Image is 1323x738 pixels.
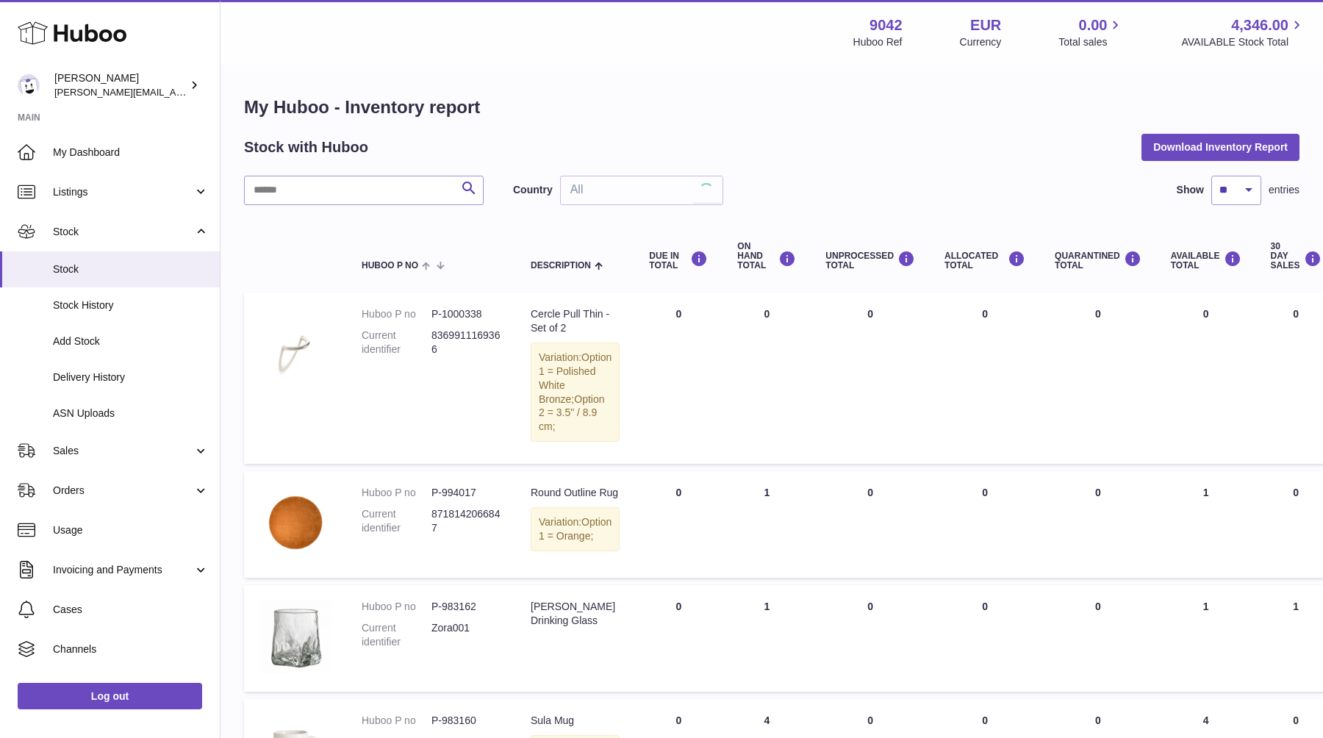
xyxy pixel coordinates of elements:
div: [PERSON_NAME] Drinking Glass [531,600,620,628]
td: 0 [723,293,811,464]
dt: Current identifier [362,507,431,535]
span: Add Stock [53,334,209,348]
div: Variation: [531,343,620,442]
td: 0 [811,293,930,464]
span: 0 [1095,308,1101,320]
dt: Huboo P no [362,307,431,321]
td: 1 [723,471,811,578]
dt: Huboo P no [362,486,431,500]
dd: 8369911169366 [431,329,501,357]
dd: 8718142066847 [431,507,501,535]
span: entries [1269,183,1299,197]
td: 0 [930,471,1040,578]
span: Option 1 = Polished White Bronze; [539,351,612,405]
h1: My Huboo - Inventory report [244,96,1299,119]
td: 0 [811,585,930,692]
span: Orders [53,484,193,498]
img: product image [259,486,332,559]
label: Country [513,183,553,197]
img: product image [259,600,332,673]
span: AVAILABLE Stock Total [1181,35,1305,49]
td: 0 [1156,293,1256,464]
dt: Huboo P no [362,714,431,728]
span: Option 2 = 3.5" / 8.9 cm; [539,393,605,433]
span: Delivery History [53,370,209,384]
div: DUE IN TOTAL [649,251,708,271]
div: ALLOCATED Total [944,251,1025,271]
td: 0 [930,293,1040,464]
div: 30 DAY SALES [1271,242,1322,271]
span: 0.00 [1079,15,1108,35]
label: Show [1177,183,1204,197]
div: Currency [960,35,1002,49]
div: Huboo Ref [853,35,903,49]
span: Stock [53,262,209,276]
div: UNPROCESSED Total [825,251,915,271]
span: 0 [1095,714,1101,726]
a: 0.00 Total sales [1058,15,1124,49]
dt: Current identifier [362,621,431,649]
a: Log out [18,683,202,709]
span: My Dashboard [53,146,209,160]
td: 1 [1156,585,1256,692]
div: Sula Mug [531,714,620,728]
span: Cases [53,603,209,617]
div: Variation: [531,507,620,551]
strong: 9042 [870,15,903,35]
div: [PERSON_NAME] [54,71,187,99]
span: 0 [1095,601,1101,612]
button: Download Inventory Report [1141,134,1299,160]
span: ASN Uploads [53,406,209,420]
span: Total sales [1058,35,1124,49]
span: Stock [53,225,193,239]
span: Huboo P no [362,261,418,271]
span: Invoicing and Payments [53,563,193,577]
dd: P-983160 [431,714,501,728]
dd: Zora001 [431,621,501,649]
strong: EUR [970,15,1001,35]
dt: Current identifier [362,329,431,357]
span: Description [531,261,591,271]
td: 1 [1156,471,1256,578]
span: [PERSON_NAME][EMAIL_ADDRESS][DOMAIN_NAME] [54,86,295,98]
td: 0 [634,585,723,692]
dd: P-1000338 [431,307,501,321]
span: Sales [53,444,193,458]
span: Usage [53,523,209,537]
td: 0 [811,471,930,578]
a: 4,346.00 AVAILABLE Stock Total [1181,15,1305,49]
td: 0 [634,293,723,464]
span: 0 [1095,487,1101,498]
span: Channels [53,642,209,656]
h2: Stock with Huboo [244,137,368,157]
td: 0 [930,585,1040,692]
img: product image [259,307,332,381]
div: Cercle Pull Thin - Set of 2 [531,307,620,335]
div: AVAILABLE Total [1171,251,1241,271]
img: anna@thatcooliving.com [18,74,40,96]
span: 4,346.00 [1231,15,1288,35]
td: 1 [723,585,811,692]
td: 0 [634,471,723,578]
dt: Huboo P no [362,600,431,614]
span: Stock History [53,298,209,312]
dd: P-994017 [431,486,501,500]
span: Listings [53,185,193,199]
div: Round Outline Rug [531,486,620,500]
div: QUARANTINED Total [1055,251,1141,271]
div: ON HAND Total [737,242,796,271]
dd: P-983162 [431,600,501,614]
